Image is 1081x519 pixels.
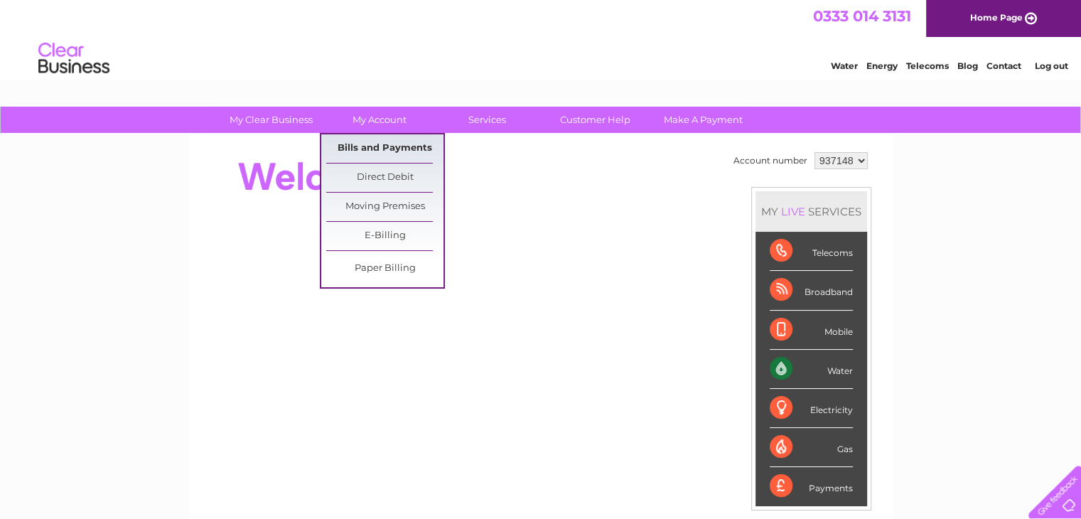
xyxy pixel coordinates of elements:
a: Contact [986,60,1021,71]
div: MY SERVICES [755,191,867,232]
a: Moving Premises [326,193,443,221]
a: Telecoms [906,60,949,71]
a: Services [429,107,546,133]
a: My Clear Business [213,107,330,133]
a: Bills and Payments [326,134,443,163]
a: Customer Help [537,107,654,133]
a: Blog [957,60,978,71]
div: Water [770,350,853,389]
div: Mobile [770,311,853,350]
div: Telecoms [770,232,853,271]
a: Direct Debit [326,164,443,192]
a: Make A Payment [645,107,762,133]
div: Gas [770,428,853,467]
a: 0333 014 3131 [813,7,911,25]
a: E-Billing [326,222,443,250]
a: My Account [321,107,438,133]
a: Paper Billing [326,255,443,283]
a: Water [831,60,858,71]
div: Broadband [770,271,853,310]
a: Energy [866,60,898,71]
div: LIVE [778,205,808,218]
div: Clear Business is a trading name of Verastar Limited (registered in [GEOGRAPHIC_DATA] No. 3667643... [205,8,877,69]
div: Payments [770,467,853,505]
a: Log out [1034,60,1067,71]
div: Electricity [770,389,853,428]
img: logo.png [38,37,110,80]
td: Account number [730,149,811,173]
